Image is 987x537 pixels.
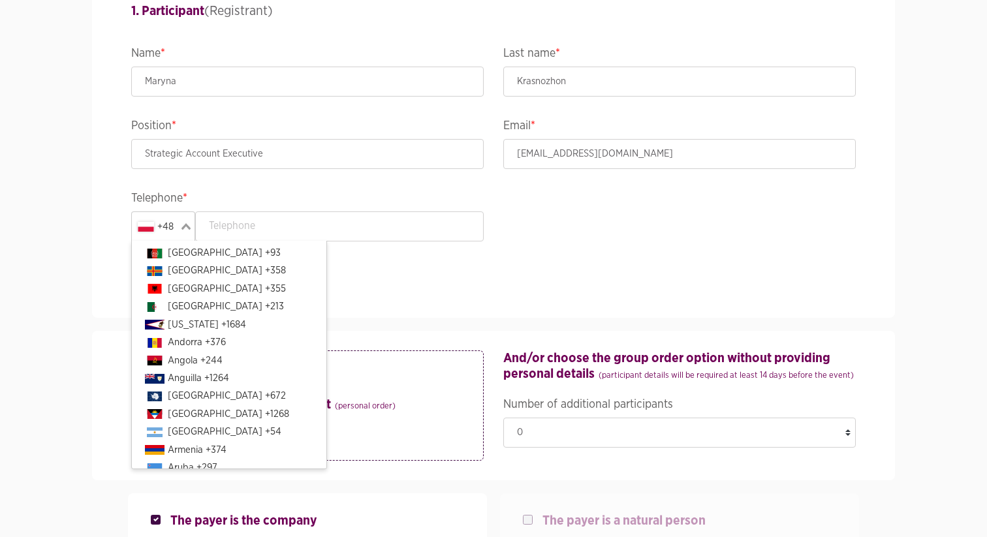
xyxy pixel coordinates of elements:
input: Email [503,139,856,169]
img: pl.svg [138,222,154,232]
div: Search for option [131,211,195,241]
legend: Email [503,116,856,139]
font: (Registrant) [204,5,273,18]
font: (personal order) [335,402,396,410]
input: Last name [503,67,856,97]
font: Telephone [131,192,183,204]
font: The payer is the company [170,514,317,527]
font: (participant details will be required at least 14 days before the event) [599,371,854,380]
font: Name [131,48,161,59]
input: Position [131,139,484,169]
div: +48 [134,215,177,238]
input: Telephone [195,211,484,241]
font: 1. Participant [131,5,204,18]
font: Last name [503,48,556,59]
font: And/or choose the group order option without providing personal details [503,352,830,380]
font: The payer is a natural person [542,514,706,527]
font: Required fields [136,273,211,285]
font: Number of additional participants [503,399,673,410]
font: Position [131,120,172,132]
font: Add another participant [194,398,331,411]
input: Name [131,67,484,97]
